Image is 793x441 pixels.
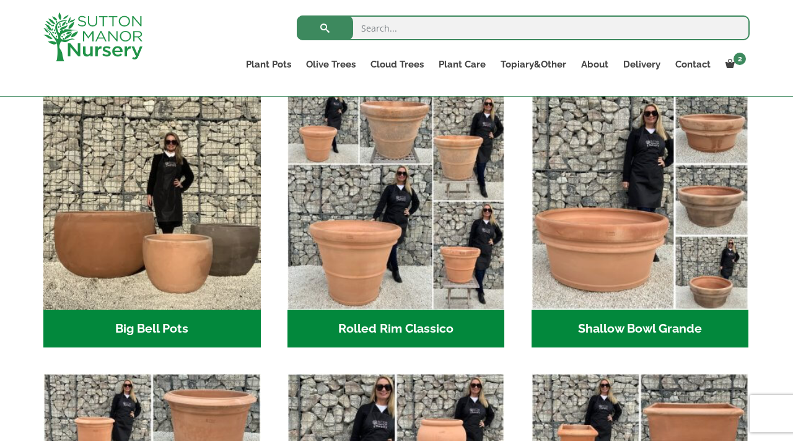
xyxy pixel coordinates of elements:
a: About [574,56,616,73]
a: 2 [718,56,750,73]
input: Search... [297,15,750,40]
img: Shallow Bowl Grande [532,92,749,310]
img: logo [43,12,142,61]
a: Contact [668,56,718,73]
span: 2 [734,53,746,65]
a: Visit product category Big Bell Pots [43,92,261,347]
a: Delivery [616,56,668,73]
img: Big Bell Pots [43,92,261,310]
a: Topiary&Other [493,56,574,73]
h2: Shallow Bowl Grande [532,310,749,348]
h2: Rolled Rim Classico [287,310,505,348]
a: Plant Pots [239,56,299,73]
a: Cloud Trees [363,56,431,73]
a: Visit product category Rolled Rim Classico [287,92,505,347]
h2: Big Bell Pots [43,310,261,348]
img: Rolled Rim Classico [287,92,505,310]
a: Plant Care [431,56,493,73]
a: Olive Trees [299,56,363,73]
a: Visit product category Shallow Bowl Grande [532,92,749,347]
